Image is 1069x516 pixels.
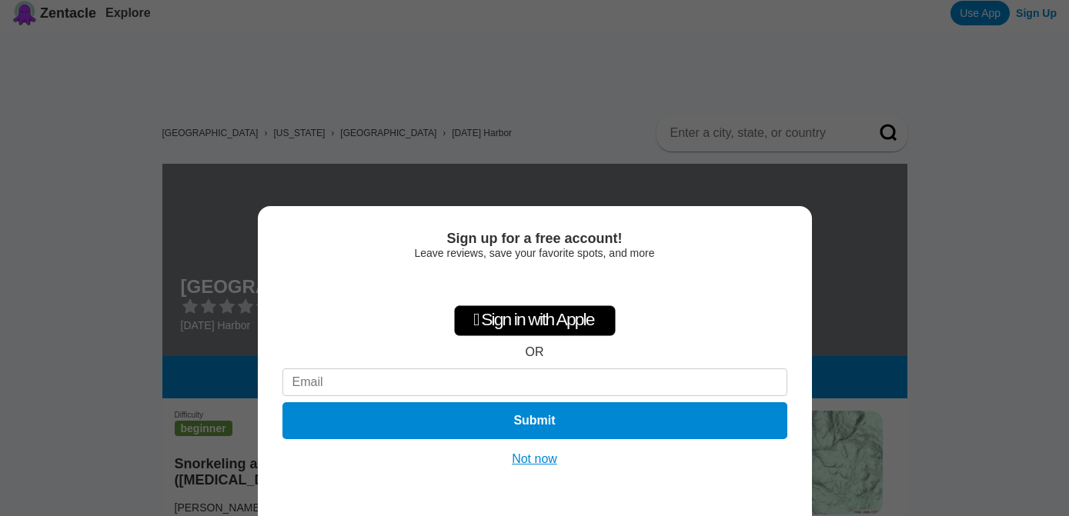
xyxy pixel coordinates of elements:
[526,345,544,359] div: OR
[282,402,787,439] button: Submit
[456,267,613,301] iframe: Sign in with Google Button
[282,247,787,259] div: Leave reviews, save your favorite spots, and more
[507,451,562,467] button: Not now
[454,305,616,336] div: Sign in with Apple
[282,231,787,247] div: Sign up for a free account!
[282,368,787,396] input: Email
